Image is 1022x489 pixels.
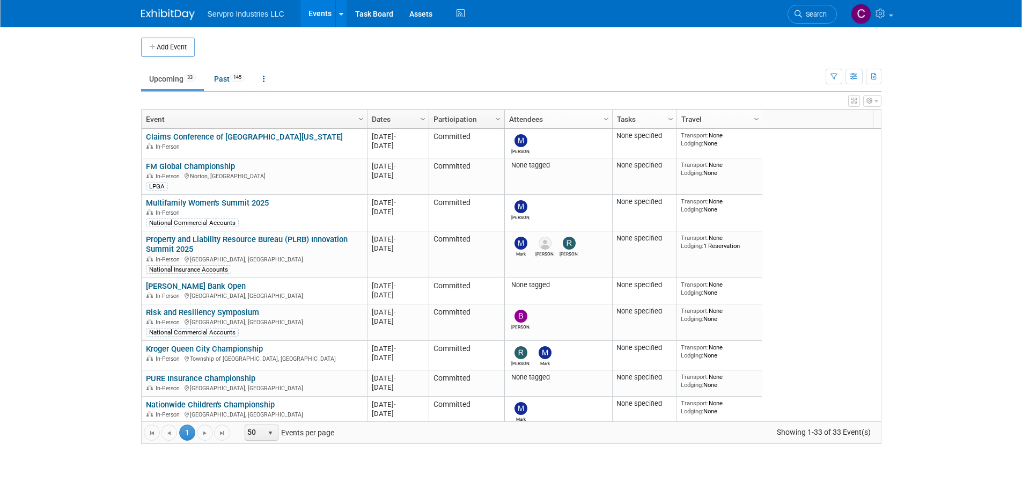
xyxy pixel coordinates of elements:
a: Kroger Queen City Championship [146,344,263,354]
img: Brian Donnelly [514,310,527,323]
div: [GEOGRAPHIC_DATA], [GEOGRAPHIC_DATA] [146,254,362,264]
div: Norton, [GEOGRAPHIC_DATA] [146,171,362,180]
span: Column Settings [494,115,502,123]
span: Servpro Industries LLC [208,10,284,18]
div: [DATE] [372,235,424,244]
div: None specified [616,161,672,170]
span: Transport: [681,399,709,407]
span: Lodging: [681,169,703,177]
div: None None [681,344,758,359]
div: None None [681,132,758,147]
img: In-Person Event [146,319,153,324]
a: Column Settings [600,110,612,126]
div: [DATE] [372,317,424,326]
a: Column Settings [751,110,762,126]
td: Committed [429,341,504,370]
a: Event [146,110,360,128]
img: Matt Bardasian [514,134,527,147]
a: Claims Conference of [GEOGRAPHIC_DATA][US_STATE] [146,132,343,142]
span: Transport: [681,234,709,242]
span: - [394,400,396,408]
span: Lodging: [681,407,703,415]
a: Search [788,5,837,24]
span: 50 [245,425,263,440]
span: Column Settings [666,115,675,123]
a: Go to the previous page [161,425,177,441]
div: None specified [616,373,672,382]
span: In-Person [156,411,183,418]
img: In-Person Event [146,411,153,417]
span: Events per page [231,425,345,441]
div: None 1 Reservation [681,234,758,250]
span: Transport: [681,281,709,288]
img: Chris Chassagneux [851,4,871,24]
span: - [394,345,396,353]
div: None tagged [509,161,608,170]
div: Township of [GEOGRAPHIC_DATA], [GEOGRAPHIC_DATA] [146,354,362,363]
img: In-Person Event [146,143,153,149]
div: None None [681,373,758,389]
img: Mark Bristol [539,346,552,359]
div: [DATE] [372,171,424,180]
span: Go to the last page [218,429,226,437]
div: [DATE] [372,290,424,300]
span: - [394,162,396,170]
span: Lodging: [681,206,703,213]
div: National Commercial Accounts [146,218,239,227]
div: Mark Bristol [535,359,554,366]
a: Tasks [617,110,670,128]
span: - [394,282,396,290]
div: [DATE] [372,353,424,362]
div: Brian Donnelly [511,323,530,330]
span: Column Settings [418,115,427,123]
a: Upcoming33 [141,69,204,89]
img: Rick Dubois [563,237,576,250]
td: Committed [429,195,504,231]
span: Column Settings [602,115,611,123]
div: [DATE] [372,344,424,353]
span: - [394,374,396,382]
span: - [394,199,396,207]
span: Transport: [681,344,709,351]
a: Multifamily Women's Summit 2025 [146,198,269,208]
div: [GEOGRAPHIC_DATA], [GEOGRAPHIC_DATA] [146,317,362,326]
span: In-Person [156,319,183,326]
div: National Commercial Accounts [146,328,239,337]
div: [DATE] [372,281,424,290]
span: Column Settings [752,115,761,123]
span: Lodging: [681,242,703,250]
a: Go to the first page [144,425,160,441]
img: In-Person Event [146,173,153,178]
div: [DATE] [372,400,424,409]
span: Go to the first page [148,429,156,437]
span: In-Person [156,293,183,300]
a: Attendees [509,110,605,128]
div: [GEOGRAPHIC_DATA], [GEOGRAPHIC_DATA] [146,410,362,419]
a: Dates [372,110,422,128]
span: Column Settings [357,115,365,123]
span: In-Person [156,173,183,180]
img: In-Person Event [146,256,153,261]
a: Column Settings [665,110,677,126]
div: None None [681,161,758,177]
a: Column Settings [355,110,367,126]
div: Mark Bristol [511,415,530,422]
span: Transport: [681,198,709,205]
td: Committed [429,231,504,278]
span: Transport: [681,307,709,315]
span: Lodging: [681,381,703,389]
span: - [394,133,396,141]
a: FM Global Championship [146,162,235,171]
div: None None [681,399,758,415]
span: Go to the previous page [165,429,173,437]
img: In-Person Event [146,385,153,390]
span: Search [802,10,827,18]
a: Risk and Resiliency Symposium [146,308,259,317]
div: [GEOGRAPHIC_DATA], [GEOGRAPHIC_DATA] [146,383,362,392]
td: Committed [429,278,504,304]
td: Committed [429,397,504,426]
div: None specified [616,344,672,352]
div: None specified [616,198,672,206]
img: Anthony Zubrick [539,237,552,250]
a: Go to the last page [214,425,230,441]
